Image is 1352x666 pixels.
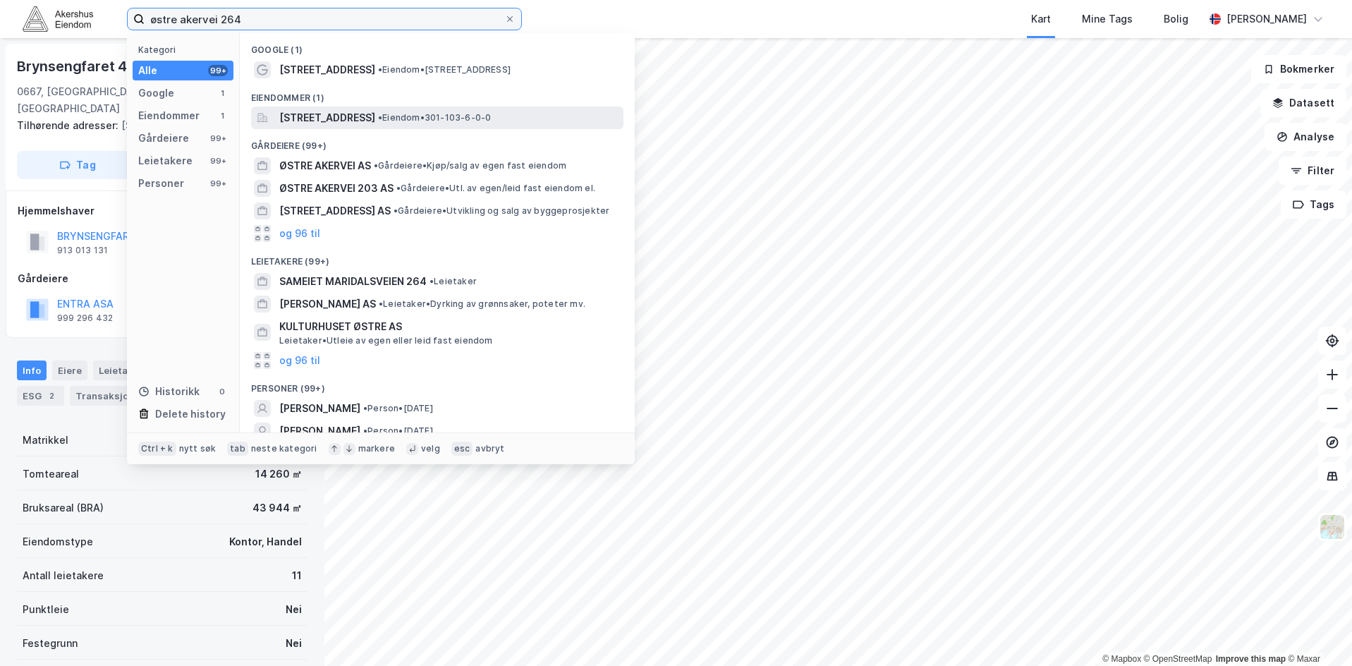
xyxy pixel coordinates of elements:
div: Eiere [52,361,87,380]
div: Gårdeiere [18,270,307,287]
span: ØSTRE AKERVEI AS [279,157,371,174]
div: 913 013 131 [57,245,108,256]
span: • [378,64,382,75]
span: ØSTRE AKERVEI 203 AS [279,180,394,197]
div: Info [17,361,47,380]
button: Analyse [1265,123,1346,151]
iframe: Chat Widget [1281,598,1352,666]
div: 11 [292,567,302,584]
button: Tag [17,151,138,179]
span: Gårdeiere • Kjøp/salg av egen fast eiendom [374,160,566,171]
button: Tags [1281,190,1346,219]
div: Kategori [138,44,233,55]
span: [STREET_ADDRESS] [279,61,375,78]
div: Kontrollprogram for chat [1281,598,1352,666]
div: 0667, [GEOGRAPHIC_DATA], [GEOGRAPHIC_DATA] [17,83,200,117]
span: [PERSON_NAME] [279,400,360,417]
button: Datasett [1260,89,1346,117]
span: [STREET_ADDRESS] [279,109,375,126]
span: • [378,112,382,123]
span: Eiendom • 301-103-6-0-0 [378,112,491,123]
img: Z [1319,514,1346,540]
span: • [379,298,383,309]
div: 99+ [208,155,228,166]
div: Google [138,85,174,102]
div: 99+ [208,178,228,189]
div: Gårdeiere [138,130,189,147]
span: • [363,403,367,413]
div: Matrikkel [23,432,68,449]
div: Historikk [138,383,200,400]
div: Brynsengfaret 4 [17,55,130,78]
div: velg [421,443,440,454]
div: Mine Tags [1082,11,1133,28]
span: Leietaker • Utleie av egen eller leid fast eiendom [279,335,493,346]
span: Eiendom • [STREET_ADDRESS] [378,64,511,75]
img: akershus-eiendom-logo.9091f326c980b4bce74ccdd9f866810c.svg [23,6,93,31]
span: • [396,183,401,193]
div: Nei [286,601,302,618]
div: Festegrunn [23,635,78,652]
div: 999 296 432 [57,313,113,324]
div: 1 [217,87,228,99]
button: Bokmerker [1251,55,1346,83]
span: [PERSON_NAME] [279,423,360,440]
span: [STREET_ADDRESS] AS [279,202,391,219]
div: Delete history [155,406,226,423]
span: Leietaker • Dyrking av grønnsaker, poteter mv. [379,298,585,310]
div: Gårdeiere (99+) [240,129,635,155]
div: markere [358,443,395,454]
div: 0 [217,386,228,397]
a: OpenStreetMap [1144,654,1212,664]
span: • [374,160,378,171]
div: Hjemmelshaver [18,202,307,219]
div: 99+ [208,133,228,144]
span: Leietaker [430,276,477,287]
div: Antall leietakere [23,567,104,584]
div: Eiendommer (1) [240,81,635,107]
div: Eiendommer [138,107,200,124]
div: Leietakere [138,152,193,169]
div: Leietakere [93,361,171,380]
div: Kontor, Handel [229,533,302,550]
div: 1 [217,110,228,121]
span: Tilhørende adresser: [17,119,121,131]
button: Filter [1279,157,1346,185]
div: Tomteareal [23,466,79,483]
div: nytt søk [179,443,217,454]
div: ESG [17,386,64,406]
a: Improve this map [1216,654,1286,664]
div: esc [451,442,473,456]
div: Bolig [1164,11,1188,28]
span: KULTURHUSET ØSTRE AS [279,318,618,335]
button: og 96 til [279,225,320,242]
div: [STREET_ADDRESS] [17,117,296,134]
div: Personer (99+) [240,372,635,397]
div: Leietakere (99+) [240,245,635,270]
div: Ctrl + k [138,442,176,456]
div: Google (1) [240,33,635,59]
div: [PERSON_NAME] [1226,11,1307,28]
div: Eiendomstype [23,533,93,550]
div: 14 260 ㎡ [255,466,302,483]
div: 43 944 ㎡ [252,499,302,516]
input: Søk på adresse, matrikkel, gårdeiere, leietakere eller personer [145,8,504,30]
div: Bruksareal (BRA) [23,499,104,516]
span: • [394,205,398,216]
div: Nei [286,635,302,652]
div: Punktleie [23,601,69,618]
span: [PERSON_NAME] AS [279,296,376,313]
span: Person • [DATE] [363,403,433,414]
div: Alle [138,62,157,79]
button: og 96 til [279,352,320,369]
span: Gårdeiere • Utl. av egen/leid fast eiendom el. [396,183,595,194]
span: Person • [DATE] [363,425,433,437]
span: SAMEIET MARIDALSVEIEN 264 [279,273,427,290]
div: Personer [138,175,184,192]
div: avbryt [475,443,504,454]
span: Gårdeiere • Utvikling og salg av byggeprosjekter [394,205,609,217]
div: Kart [1031,11,1051,28]
a: Mapbox [1102,654,1141,664]
div: 2 [44,389,59,403]
div: 99+ [208,65,228,76]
